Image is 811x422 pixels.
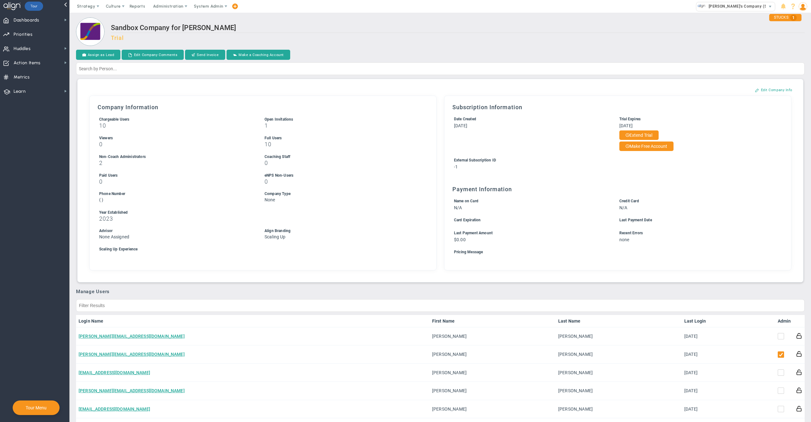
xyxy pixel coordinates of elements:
[14,42,31,55] span: Huddles
[265,123,418,129] h3: 1
[77,4,95,9] span: Strategy
[227,50,290,60] button: Make a Coaching Account
[619,217,773,223] div: Last Payment Date
[556,345,682,363] td: [PERSON_NAME]
[682,400,717,418] td: [DATE]
[99,228,253,234] div: Advisor
[99,234,129,239] span: None Assigned
[99,117,130,122] span: Chargeable Users
[556,327,682,345] td: [PERSON_NAME]
[79,318,427,324] a: Login Name
[619,116,773,122] div: Trial Expires
[185,50,225,60] button: Send Invoice
[430,400,556,418] td: [PERSON_NAME]
[99,173,118,178] span: Paid Users
[558,318,679,324] a: Last Name
[111,35,805,41] h3: Trial
[76,50,120,60] button: Assign as Lead
[556,382,682,400] td: [PERSON_NAME]
[99,123,253,129] h3: 10
[265,173,293,178] span: eNPS Non-Users
[99,246,418,252] div: Scaling Up Experience
[454,217,608,223] div: Card Expiration
[619,237,629,242] span: none
[14,14,39,27] span: Dashboards
[454,230,608,236] div: Last Payment Amount
[76,62,805,75] input: Search by Person...
[619,123,633,128] span: [DATE]
[265,136,282,140] span: Full Users
[79,370,150,375] a: [EMAIL_ADDRESS][DOMAIN_NAME]
[98,104,428,110] h3: Company Information
[265,154,290,159] span: Coaching Staff
[76,299,805,312] input: Filter Results
[265,234,286,239] span: Scaling Up
[682,364,717,382] td: [DATE]
[796,350,802,357] button: Reset Password
[102,197,103,202] span: )
[99,117,130,122] label: Includes Users + Open Invitations, excludes Coaching Staff
[79,406,150,412] a: [EMAIL_ADDRESS][DOMAIN_NAME]
[265,191,418,197] div: Company Type
[99,210,128,215] span: Year Established
[430,364,556,382] td: [PERSON_NAME]
[556,400,682,418] td: [PERSON_NAME]
[619,230,773,236] div: Recent Errors
[796,369,802,375] button: Reset Password
[99,154,146,159] span: Non-Coach Administrators
[14,85,26,98] span: Learn
[79,334,185,339] a: [PERSON_NAME][EMAIL_ADDRESS][DOMAIN_NAME]
[454,249,773,255] div: Pricing Message
[682,382,717,400] td: [DATE]
[99,160,253,166] h3: 2
[684,318,714,324] a: Last Login
[106,4,121,9] span: Culture
[778,318,791,324] a: Admin
[766,2,775,11] span: select
[682,327,717,345] td: [DATE]
[619,142,674,151] button: Make Free Account
[454,237,466,242] span: $0.00
[14,71,30,84] span: Metrics
[790,15,797,21] span: 1
[706,2,782,10] span: [PERSON_NAME]'s Company (Sandbox)
[799,2,807,11] img: 48978.Person.photo
[265,197,275,202] span: None
[749,85,799,95] button: Edit Company Info
[454,164,458,169] span: -1
[796,405,802,412] button: Reset Password
[454,157,773,163] div: External Subscription ID
[99,197,101,202] span: (
[619,130,659,140] button: Extend Trial
[153,4,183,9] span: Administration
[796,387,802,394] button: Reset Password
[430,327,556,345] td: [PERSON_NAME]
[556,364,682,382] td: [PERSON_NAME]
[454,205,462,210] span: N/A
[99,136,113,140] span: Viewers
[619,205,627,210] span: N/A
[14,28,33,41] span: Priorities
[111,24,805,33] h2: Sandbox Company for [PERSON_NAME]
[79,352,185,357] a: [PERSON_NAME][EMAIL_ADDRESS][DOMAIN_NAME]
[122,50,184,60] button: Edit Company Comments
[14,56,41,70] span: Action Items
[79,388,185,393] a: [PERSON_NAME][EMAIL_ADDRESS][DOMAIN_NAME]
[99,141,253,147] h3: 0
[796,332,802,339] button: Reset Password
[99,191,253,197] div: Phone Number
[194,4,223,9] span: System Admin
[430,382,556,400] td: [PERSON_NAME]
[99,179,253,185] h3: 0
[265,179,418,185] h3: 0
[265,117,293,122] span: Open Invitations
[76,289,805,294] h3: Manage Users
[769,14,801,21] div: STUCKS
[265,141,418,147] h3: 10
[454,116,608,122] div: Date Created
[24,405,48,411] button: Tour Menu
[682,345,717,363] td: [DATE]
[265,228,418,234] div: Align Branding
[454,198,608,204] div: Name on Card
[452,186,783,192] h3: Payment Information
